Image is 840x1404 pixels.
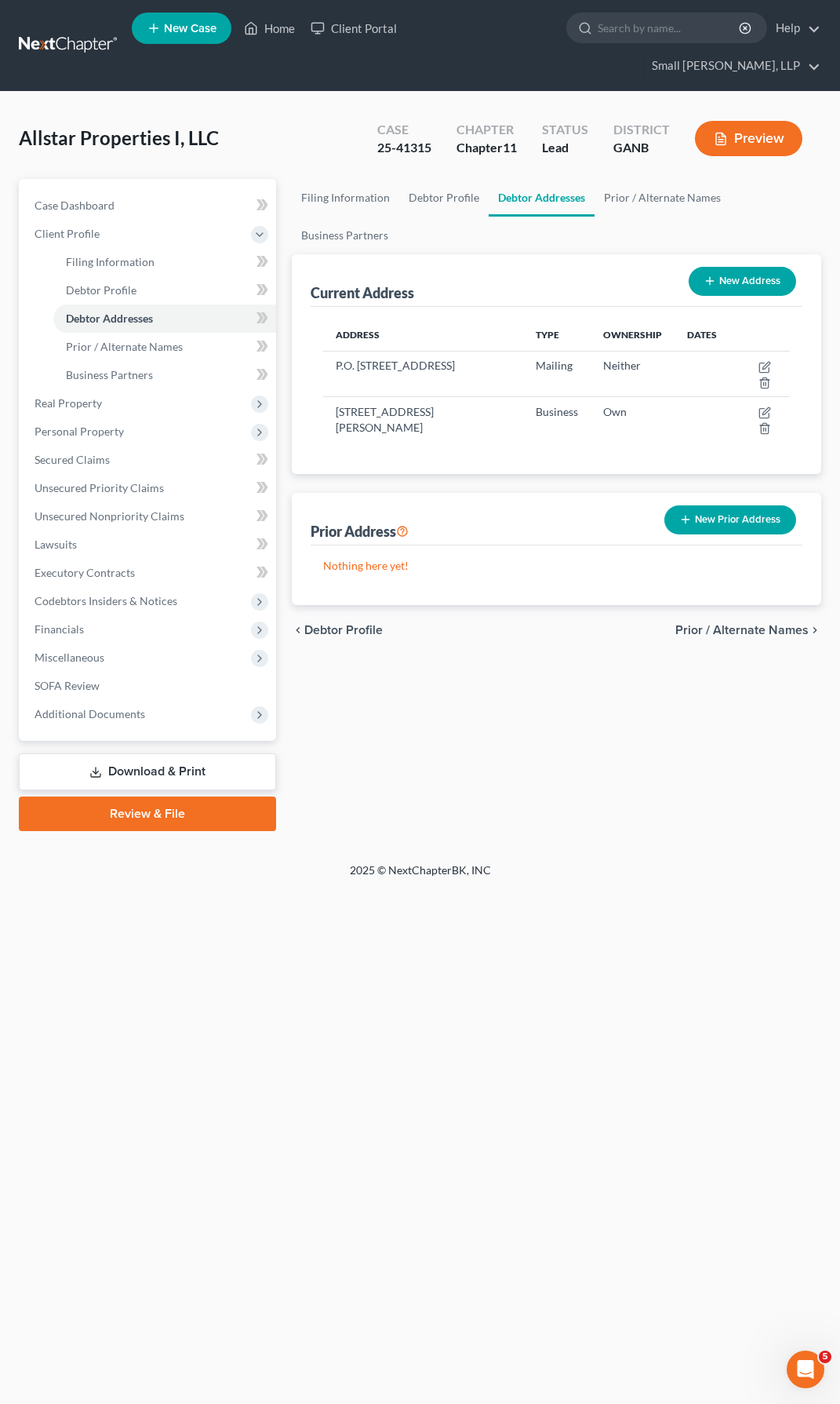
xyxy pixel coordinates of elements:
[236,14,303,42] a: Home
[35,396,102,410] span: Real Property
[456,121,517,139] div: Chapter
[489,179,595,217] a: Debtor Addresses
[35,651,104,664] span: Miscellaneous
[53,361,276,389] a: Business Partners
[311,522,409,541] div: Prior Address
[542,139,588,157] div: Lead
[35,707,145,720] span: Additional Documents
[292,217,398,254] a: Business Partners
[22,559,276,587] a: Executory Contracts
[675,319,729,351] th: Dates
[292,179,399,217] a: Filing Information
[35,425,124,438] span: Personal Property
[66,255,155,268] span: Filing Information
[35,679,100,692] span: SOFA Review
[22,502,276,531] a: Unsecured Nonpriority Claims
[22,446,276,474] a: Secured Claims
[689,267,796,296] button: New Address
[44,862,797,891] div: 2025 © NextChapterBK, INC
[53,305,276,333] a: Debtor Addresses
[787,1351,824,1388] iframe: Intercom live chat
[53,333,276,361] a: Prior / Alternate Names
[323,397,523,443] td: [STREET_ADDRESS][PERSON_NAME]
[19,753,276,790] a: Download & Print
[35,566,135,579] span: Executory Contracts
[53,248,276,276] a: Filing Information
[542,121,588,139] div: Status
[66,312,153,325] span: Debtor Addresses
[456,139,517,157] div: Chapter
[377,121,431,139] div: Case
[675,624,809,636] span: Prior / Alternate Names
[399,179,489,217] a: Debtor Profile
[503,140,517,155] span: 11
[598,13,741,42] input: Search by name...
[35,622,84,636] span: Financials
[523,351,591,396] td: Mailing
[66,340,183,353] span: Prior / Alternate Names
[35,481,164,494] span: Unsecured Priority Claims
[523,397,591,443] td: Business
[613,121,670,139] div: District
[377,139,431,157] div: 25-41315
[591,351,675,396] td: Neither
[809,624,821,636] i: chevron_right
[675,624,821,636] button: Prior / Alternate Names chevron_right
[19,126,219,149] span: Allstar Properties I, LLC
[819,1351,831,1363] span: 5
[164,23,216,35] span: New Case
[311,283,414,302] div: Current Address
[613,139,670,157] div: GANB
[66,283,136,297] span: Debtor Profile
[22,191,276,220] a: Case Dashboard
[768,14,820,42] a: Help
[591,397,675,443] td: Own
[35,538,77,551] span: Lawsuits
[53,276,276,305] a: Debtor Profile
[22,672,276,700] a: SOFA Review
[664,505,796,534] button: New Prior Address
[22,474,276,502] a: Unsecured Priority Claims
[323,319,523,351] th: Address
[523,319,591,351] th: Type
[292,624,383,636] button: chevron_left Debtor Profile
[591,319,675,351] th: Ownership
[19,797,276,831] a: Review & File
[304,624,383,636] span: Debtor Profile
[292,624,304,636] i: chevron_left
[66,368,153,381] span: Business Partners
[35,509,184,523] span: Unsecured Nonpriority Claims
[35,199,115,212] span: Case Dashboard
[303,14,405,42] a: Client Portal
[695,121,802,156] button: Preview
[35,227,100,240] span: Client Profile
[323,558,790,574] p: Nothing here yet!
[323,351,523,396] td: P.O. [STREET_ADDRESS]
[22,531,276,559] a: Lawsuits
[595,179,730,217] a: Prior / Alternate Names
[35,594,177,607] span: Codebtors Insiders & Notices
[644,52,820,80] a: Small [PERSON_NAME], LLP
[35,453,110,466] span: Secured Claims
